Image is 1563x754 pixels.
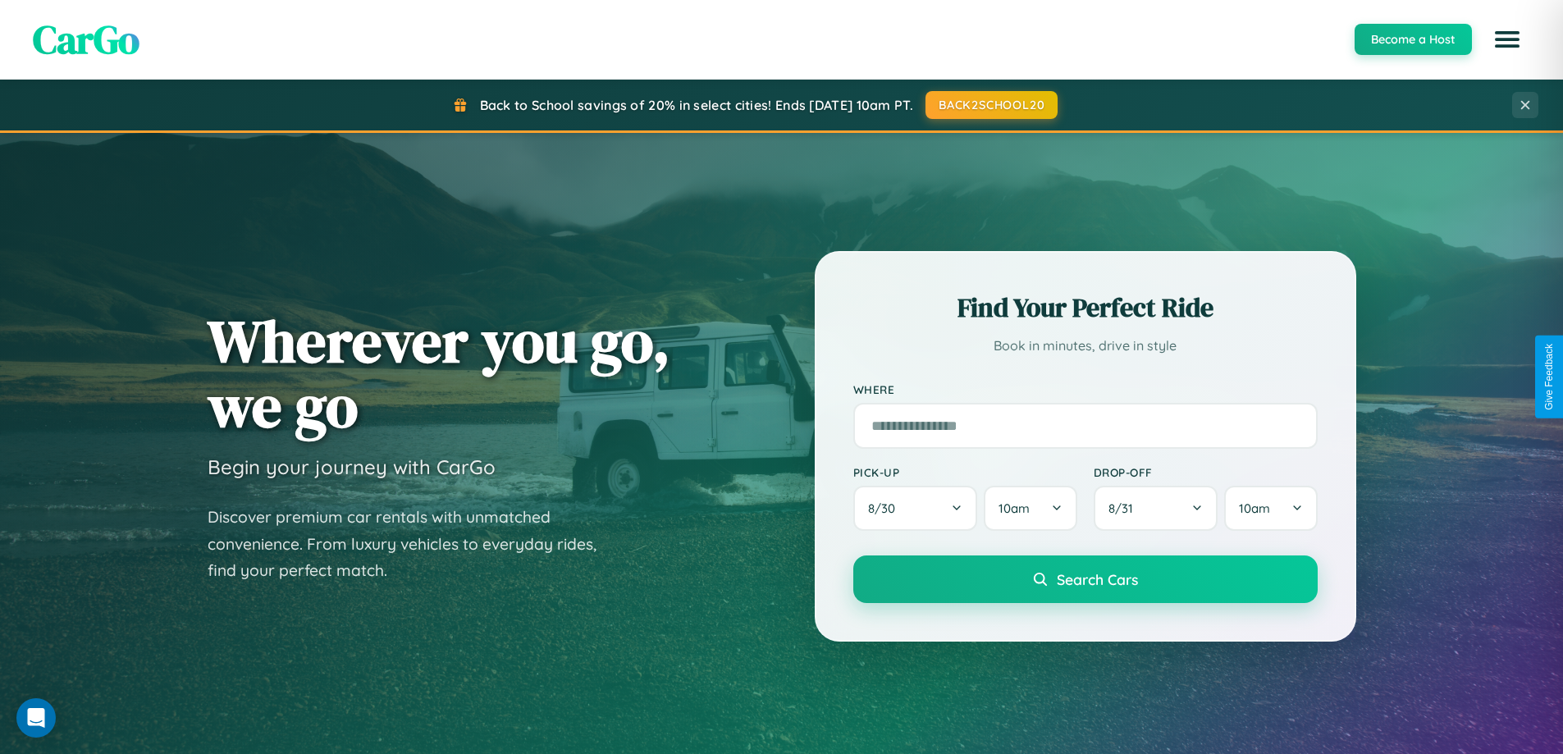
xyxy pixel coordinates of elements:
button: 8/31 [1094,486,1218,531]
h1: Wherever you go, we go [208,308,670,438]
h2: Find Your Perfect Ride [853,290,1318,326]
span: 8 / 30 [868,500,903,516]
div: Give Feedback [1543,344,1555,410]
button: 8/30 [853,486,978,531]
button: 10am [984,486,1076,531]
button: Open menu [1484,16,1530,62]
div: Open Intercom Messenger [16,698,56,738]
span: Back to School savings of 20% in select cities! Ends [DATE] 10am PT. [480,97,913,113]
span: 8 / 31 [1108,500,1141,516]
p: Discover premium car rentals with unmatched convenience. From luxury vehicles to everyday rides, ... [208,504,618,584]
p: Book in minutes, drive in style [853,334,1318,358]
label: Pick-up [853,465,1077,479]
span: 10am [999,500,1030,516]
button: BACK2SCHOOL20 [925,91,1058,119]
button: Become a Host [1355,24,1472,55]
label: Drop-off [1094,465,1318,479]
label: Where [853,382,1318,396]
span: 10am [1239,500,1270,516]
button: 10am [1224,486,1317,531]
span: CarGo [33,12,139,66]
h3: Begin your journey with CarGo [208,455,496,479]
span: Search Cars [1057,570,1138,588]
button: Search Cars [853,555,1318,603]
